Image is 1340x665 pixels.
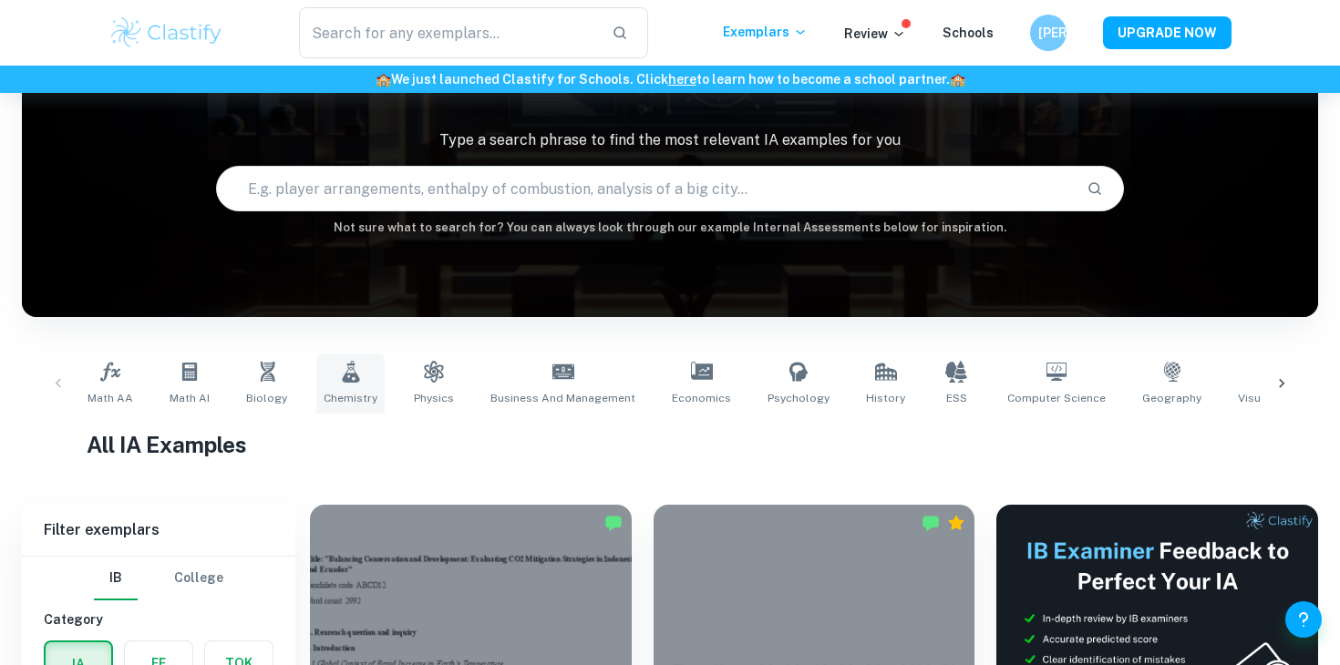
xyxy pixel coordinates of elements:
button: Search [1079,173,1110,204]
button: UPGRADE NOW [1103,16,1232,49]
span: Chemistry [324,390,377,406]
button: College [174,557,223,600]
span: 🏫 [950,72,965,87]
input: Search for any exemplars... [299,7,597,58]
span: Psychology [768,390,830,406]
img: Marked [922,514,940,532]
span: History [866,390,905,406]
span: Math AI [170,390,210,406]
p: Type a search phrase to find the most relevant IA examples for you [22,129,1318,151]
p: Review [844,24,906,44]
span: Geography [1142,390,1201,406]
input: E.g. player arrangements, enthalpy of combustion, analysis of a big city... [217,163,1071,214]
img: Clastify logo [108,15,224,51]
h1: All IA Examples [87,428,1253,461]
button: [PERSON_NAME] [1030,15,1067,51]
a: here [668,72,696,87]
button: IB [94,557,138,600]
span: Physics [414,390,454,406]
span: Economics [672,390,731,406]
h6: Not sure what to search for? You can always look through our example Internal Assessments below f... [22,219,1318,237]
span: ESS [946,390,967,406]
span: Math AA [88,390,133,406]
span: Computer Science [1007,390,1106,406]
span: Biology [246,390,287,406]
a: Schools [943,26,994,40]
p: Exemplars [723,22,808,42]
div: Premium [947,514,965,532]
div: Filter type choice [94,557,223,600]
span: Business and Management [490,390,635,406]
button: Help and Feedback [1285,601,1322,638]
h6: Filter exemplars [22,505,295,556]
img: Marked [604,514,623,532]
h6: [PERSON_NAME] [1038,23,1059,43]
h6: Category [44,609,273,629]
h6: We just launched Clastify for Schools. Click to learn how to become a school partner. [4,69,1336,89]
span: 🏫 [376,72,391,87]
